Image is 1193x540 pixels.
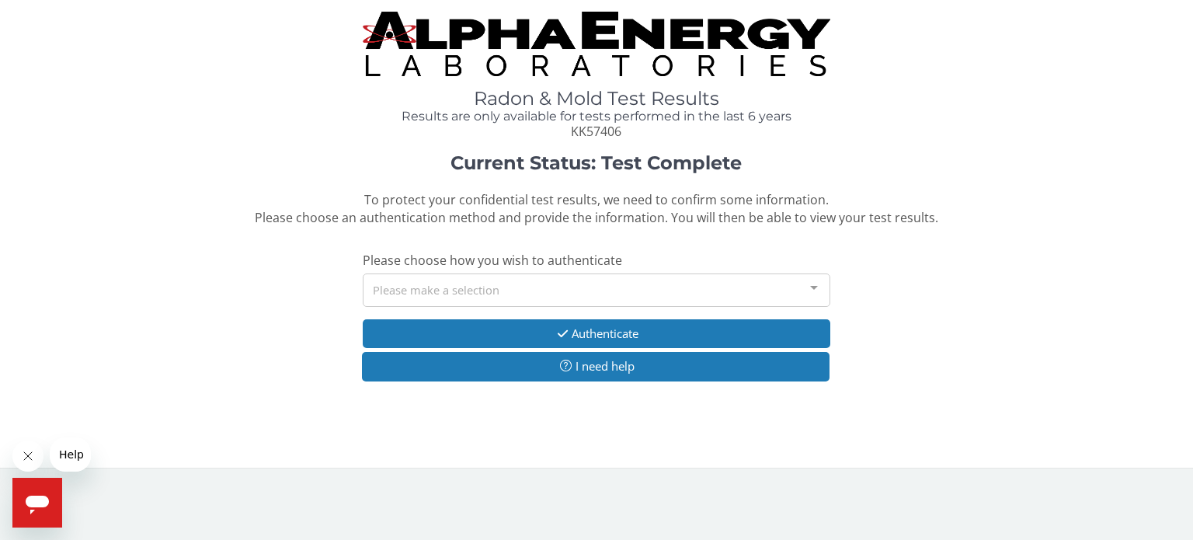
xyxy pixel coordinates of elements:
[363,252,622,269] span: Please choose how you wish to authenticate
[50,437,91,472] iframe: Message from company
[255,191,938,226] span: To protect your confidential test results, we need to confirm some information. Please choose an ...
[450,152,742,174] strong: Current Status: Test Complete
[571,123,621,140] span: KK57406
[12,478,62,528] iframe: Button to launch messaging window
[363,12,830,76] img: TightCrop.jpg
[373,280,499,298] span: Please make a selection
[12,441,43,472] iframe: Close message
[362,352,830,381] button: I need help
[363,319,830,348] button: Authenticate
[363,89,830,109] h1: Radon & Mold Test Results
[363,110,830,124] h4: Results are only available for tests performed in the last 6 years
